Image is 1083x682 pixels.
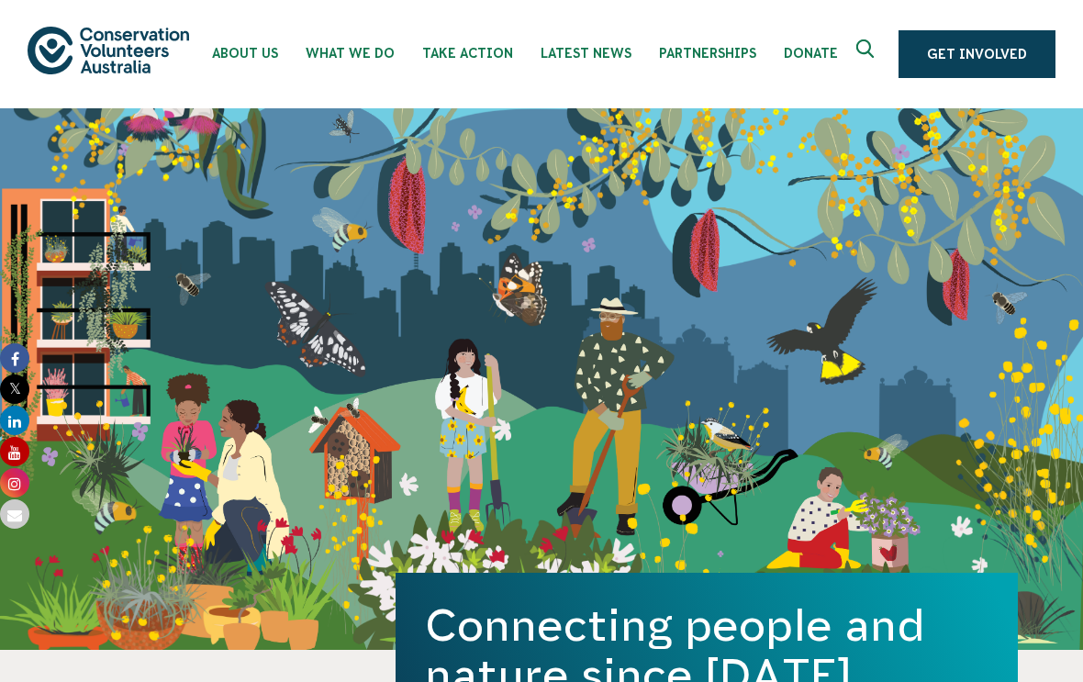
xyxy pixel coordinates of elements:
a: Get Involved [899,30,1055,78]
span: Partnerships [659,46,756,61]
span: Donate [784,46,838,61]
span: What We Do [306,46,395,61]
button: Expand search box Close search box [845,32,889,76]
span: Take Action [422,46,513,61]
img: logo.svg [28,27,189,73]
span: Latest News [541,46,631,61]
span: Expand search box [856,39,879,69]
span: About Us [212,46,278,61]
